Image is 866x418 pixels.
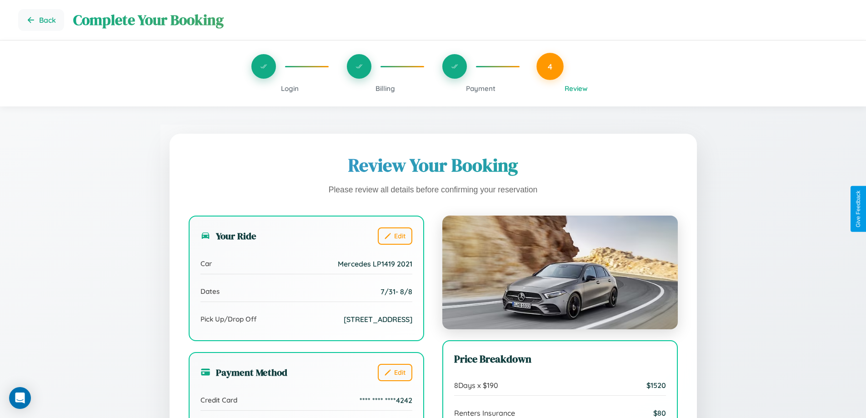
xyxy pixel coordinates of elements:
[200,287,220,296] span: Dates
[855,191,861,227] div: Give Feedback
[189,153,678,177] h1: Review Your Booking
[454,352,666,366] h3: Price Breakdown
[344,315,412,324] span: [STREET_ADDRESS]
[548,61,552,71] span: 4
[189,183,678,197] p: Please review all details before confirming your reservation
[18,9,64,31] button: Go back
[380,287,412,296] span: 7 / 31 - 8 / 8
[378,227,412,245] button: Edit
[378,364,412,381] button: Edit
[73,10,848,30] h1: Complete Your Booking
[200,396,237,404] span: Credit Card
[565,84,588,93] span: Review
[375,84,395,93] span: Billing
[338,259,412,268] span: Mercedes LP1419 2021
[653,408,666,418] span: $ 80
[200,315,257,323] span: Pick Up/Drop Off
[281,84,299,93] span: Login
[442,216,678,329] img: Mercedes LP1419
[454,381,498,390] span: 8 Days x $ 190
[200,259,212,268] span: Car
[466,84,496,93] span: Payment
[9,387,31,409] div: Open Intercom Messenger
[646,381,666,390] span: $ 1520
[454,408,515,418] span: Renters Insurance
[200,366,287,379] h3: Payment Method
[200,229,256,242] h3: Your Ride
